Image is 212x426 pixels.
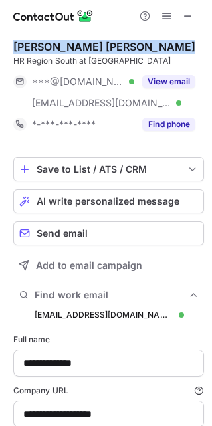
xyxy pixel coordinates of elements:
div: Save to List / ATS / CRM [37,164,181,175]
button: Send email [13,221,204,245]
label: Full name [13,334,204,346]
button: Reveal Button [142,75,195,88]
label: Company URL [13,385,204,397]
img: ContactOut v5.3.10 [13,8,94,24]
div: [EMAIL_ADDRESS][DOMAIN_NAME] [35,309,173,321]
button: AI write personalized message [13,189,204,213]
span: AI write personalized message [37,196,179,207]
button: Find work email [13,286,204,304]
span: [EMAIL_ADDRESS][DOMAIN_NAME] [32,97,171,109]
button: Add to email campaign [13,253,204,278]
div: HR Region South at [GEOGRAPHIC_DATA] [13,55,204,67]
span: Find work email [35,289,188,301]
button: save-profile-one-click [13,157,204,181]
button: Reveal Button [142,118,195,131]
span: ***@[DOMAIN_NAME] [32,76,124,88]
div: [PERSON_NAME] [PERSON_NAME] [13,40,195,54]
span: Send email [37,228,88,239]
span: Add to email campaign [36,260,142,271]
